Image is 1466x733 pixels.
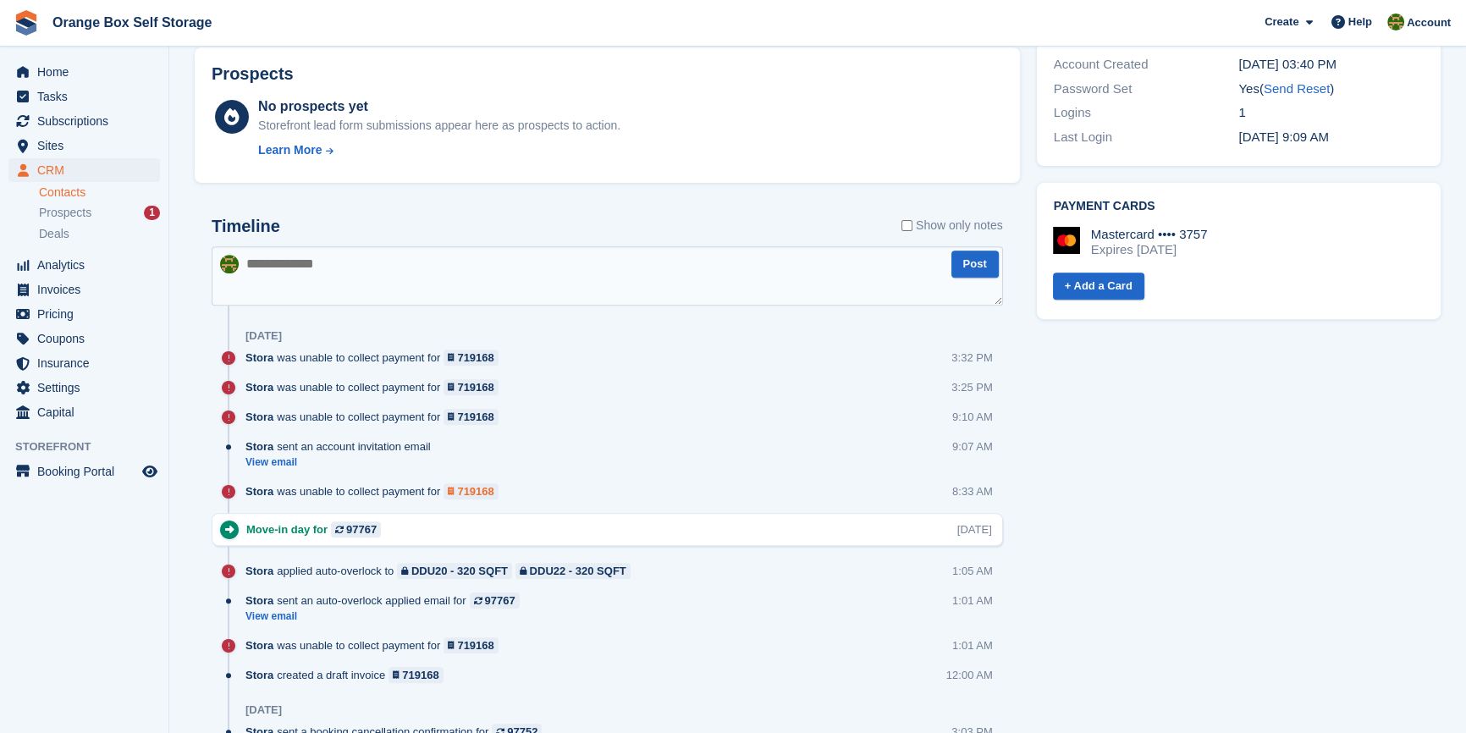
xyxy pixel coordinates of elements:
[37,60,139,84] span: Home
[457,637,493,653] div: 719168
[1091,227,1208,242] div: Mastercard •••• 3757
[245,350,273,366] span: Stora
[901,217,912,234] input: Show only notes
[245,592,528,609] div: sent an auto-overlock applied email for
[245,409,507,425] div: was unable to collect payment for
[37,85,139,108] span: Tasks
[37,400,139,424] span: Capital
[39,204,160,222] a: Prospects 1
[8,400,160,424] a: menu
[951,350,992,366] div: 3:32 PM
[245,455,439,470] a: View email
[245,703,282,717] div: [DATE]
[245,379,273,395] span: Stora
[258,141,620,159] a: Learn More
[14,10,39,36] img: stora-icon-8386f47178a22dfd0bd8f6a31ec36ba5ce8667c1dd55bd0f319d3a0aa187defe.svg
[1054,200,1424,213] h2: Payment cards
[8,85,160,108] a: menu
[444,350,499,366] a: 719168
[1264,81,1330,96] a: Send Reset
[1407,14,1451,31] span: Account
[457,409,493,425] div: 719168
[245,637,273,653] span: Stora
[245,483,507,499] div: was unable to collect payment for
[39,185,160,201] a: Contacts
[1091,242,1208,257] div: Expires [DATE]
[212,64,294,84] h2: Prospects
[245,563,639,579] div: applied auto-overlock to
[8,278,160,301] a: menu
[245,329,282,343] div: [DATE]
[8,253,160,277] a: menu
[1053,227,1080,254] img: Mastercard Logo
[37,109,139,133] span: Subscriptions
[1265,14,1298,30] span: Create
[8,327,160,350] a: menu
[46,8,219,36] a: Orange Box Self Storage
[515,563,631,579] a: DDU22 - 320 SQFT
[245,438,273,455] span: Stora
[245,667,452,683] div: created a draft invoice
[245,350,507,366] div: was unable to collect payment for
[37,327,139,350] span: Coupons
[8,60,160,84] a: menu
[901,217,1003,234] label: Show only notes
[411,563,508,579] div: DDU20 - 320 SQFT
[37,302,139,326] span: Pricing
[220,255,239,273] img: SARAH T
[8,158,160,182] a: menu
[457,379,493,395] div: 719168
[957,521,992,537] div: [DATE]
[470,592,520,609] a: 97767
[1053,273,1144,300] a: + Add a Card
[1259,81,1334,96] span: ( )
[258,117,620,135] div: Storefront lead form submissions appear here as prospects to action.
[245,409,273,425] span: Stora
[951,251,999,278] button: Post
[457,483,493,499] div: 719168
[37,278,139,301] span: Invoices
[1238,130,1328,144] time: 2025-08-21 08:09:53 UTC
[212,217,280,236] h2: Timeline
[39,225,160,243] a: Deals
[952,563,993,579] div: 1:05 AM
[444,637,499,653] a: 719168
[37,134,139,157] span: Sites
[402,667,438,683] div: 719168
[140,461,160,482] a: Preview store
[39,226,69,242] span: Deals
[8,302,160,326] a: menu
[37,253,139,277] span: Analytics
[1238,55,1424,74] div: [DATE] 03:40 PM
[952,637,993,653] div: 1:01 AM
[1238,103,1424,123] div: 1
[389,667,444,683] a: 719168
[258,141,322,159] div: Learn More
[397,563,512,579] a: DDU20 - 320 SQFT
[1054,103,1239,123] div: Logins
[8,351,160,375] a: menu
[245,438,439,455] div: sent an account invitation email
[444,379,499,395] a: 719168
[951,379,992,395] div: 3:25 PM
[457,350,493,366] div: 719168
[1387,14,1404,30] img: SARAH T
[1054,80,1239,99] div: Password Set
[245,563,273,579] span: Stora
[952,483,993,499] div: 8:33 AM
[331,521,381,537] a: 97767
[1054,55,1239,74] div: Account Created
[8,460,160,483] a: menu
[444,483,499,499] a: 719168
[246,521,389,537] div: Move-in day for
[346,521,377,537] div: 97767
[245,379,507,395] div: was unable to collect payment for
[1238,80,1424,99] div: Yes
[37,460,139,483] span: Booking Portal
[946,667,993,683] div: 12:00 AM
[952,438,993,455] div: 9:07 AM
[8,134,160,157] a: menu
[8,109,160,133] a: menu
[245,637,507,653] div: was unable to collect payment for
[37,158,139,182] span: CRM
